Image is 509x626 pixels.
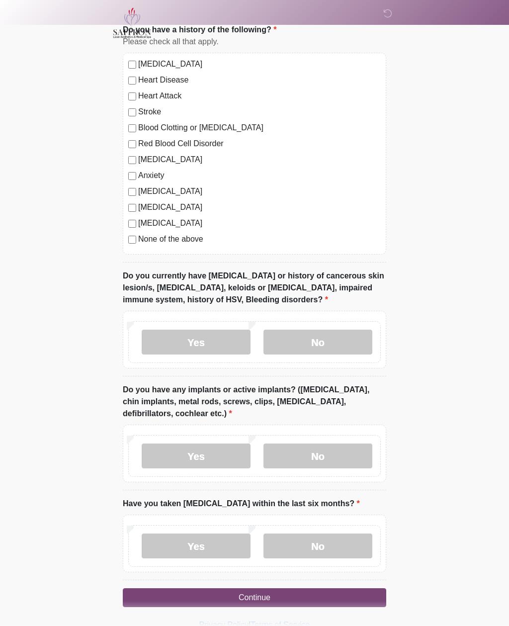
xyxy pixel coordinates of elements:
[128,61,136,69] input: [MEDICAL_DATA]
[142,330,251,355] label: Yes
[138,185,381,197] label: [MEDICAL_DATA]
[138,170,381,181] label: Anxiety
[138,90,381,102] label: Heart Attack
[128,236,136,244] input: None of the above
[138,74,381,86] label: Heart Disease
[128,204,136,212] input: [MEDICAL_DATA]
[138,154,381,166] label: [MEDICAL_DATA]
[142,534,251,558] label: Yes
[263,330,372,355] label: No
[128,108,136,116] input: Stroke
[138,122,381,134] label: Blood Clotting or [MEDICAL_DATA]
[138,58,381,70] label: [MEDICAL_DATA]
[263,444,372,468] label: No
[138,233,381,245] label: None of the above
[138,217,381,229] label: [MEDICAL_DATA]
[138,201,381,213] label: [MEDICAL_DATA]
[128,172,136,180] input: Anxiety
[128,124,136,132] input: Blood Clotting or [MEDICAL_DATA]
[123,270,386,306] label: Do you currently have [MEDICAL_DATA] or history of cancerous skin lesion/s, [MEDICAL_DATA], keloi...
[128,140,136,148] input: Red Blood Cell Disorder
[142,444,251,468] label: Yes
[128,92,136,100] input: Heart Attack
[138,138,381,150] label: Red Blood Cell Disorder
[123,498,360,510] label: Have you taken [MEDICAL_DATA] within the last six months?
[113,7,152,38] img: Saffron Laser Aesthetics and Medical Spa Logo
[138,106,381,118] label: Stroke
[128,156,136,164] input: [MEDICAL_DATA]
[263,534,372,558] label: No
[128,188,136,196] input: [MEDICAL_DATA]
[123,384,386,420] label: Do you have any implants or active implants? ([MEDICAL_DATA], chin implants, metal rods, screws, ...
[128,77,136,85] input: Heart Disease
[123,588,386,607] button: Continue
[128,220,136,228] input: [MEDICAL_DATA]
